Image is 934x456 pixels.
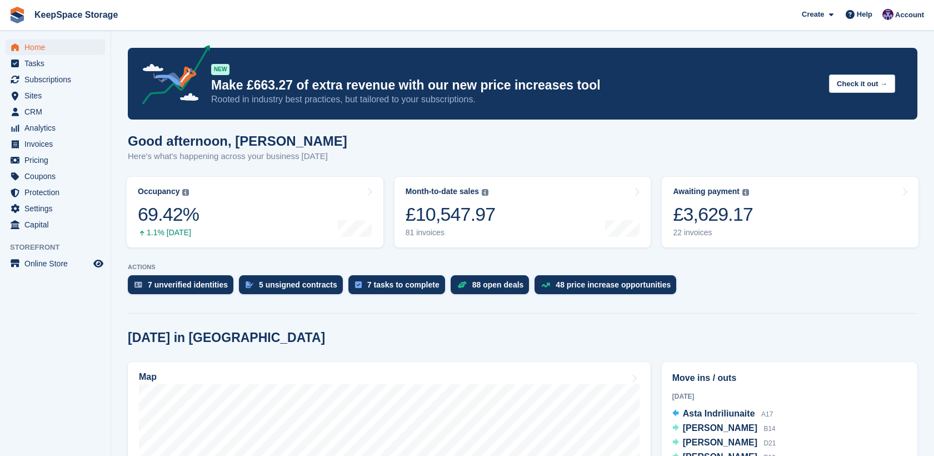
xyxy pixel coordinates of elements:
[763,425,775,433] span: B14
[683,409,755,418] span: Asta Indriliunaite
[683,423,757,433] span: [PERSON_NAME]
[472,280,524,289] div: 88 open deals
[246,281,253,288] img: contract_signature_icon-13c848040528278c33f63329250d36e43548de30e8caae1d1a13099fd9432cc5.svg
[128,150,347,163] p: Here's what's happening across your business [DATE]
[127,177,383,247] a: Occupancy 69.42% 1.1% [DATE]
[24,72,91,87] span: Subscriptions
[138,187,179,196] div: Occupancy
[672,391,907,402] div: [DATE]
[6,168,105,184] a: menu
[6,39,105,55] a: menu
[761,410,773,418] span: A17
[406,187,479,196] div: Month-to-date sales
[535,275,682,300] a: 48 price increase opportunities
[138,228,199,237] div: 1.1% [DATE]
[6,136,105,152] a: menu
[24,256,91,271] span: Online Store
[802,9,824,20] span: Create
[92,257,105,270] a: Preview store
[763,439,776,447] span: D21
[672,422,776,436] a: [PERSON_NAME] B14
[857,9,872,20] span: Help
[128,264,917,271] p: ACTIONS
[6,201,105,216] a: menu
[24,56,91,71] span: Tasks
[24,39,91,55] span: Home
[882,9,893,20] img: Charlotte Jobling
[355,281,362,288] img: task-75834270c22a3079a89374b754ae025e5fb1db73e45f91037f5363f120a921f8.svg
[6,185,105,200] a: menu
[367,280,439,289] div: 7 tasks to complete
[9,7,26,23] img: stora-icon-8386f47178a22dfd0bd8f6a31ec36ba5ce8667c1dd55bd0f319d3a0aa187defe.svg
[673,203,753,226] div: £3,629.17
[556,280,671,289] div: 48 price increase opportunities
[139,372,157,382] h2: Map
[10,242,111,253] span: Storefront
[24,201,91,216] span: Settings
[128,133,347,148] h1: Good afternoon, [PERSON_NAME]
[211,93,820,106] p: Rooted in industry best practices, but tailored to your subscriptions.
[24,152,91,168] span: Pricing
[133,45,211,108] img: price-adjustments-announcement-icon-8257ccfd72463d97f412b2fc003d46551f7dbcb40ab6d574587a9cd5c0d94...
[6,56,105,71] a: menu
[394,177,651,247] a: Month-to-date sales £10,547.97 81 invoices
[134,281,142,288] img: verify_identity-adf6edd0f0f0b5bbfe63781bf79b02c33cf7c696d77639b501bdc392416b5a36.svg
[24,104,91,120] span: CRM
[239,275,348,300] a: 5 unsigned contracts
[259,280,337,289] div: 5 unsigned contracts
[24,168,91,184] span: Coupons
[457,281,467,289] img: deal-1b604bf984904fb50ccaf53a9ad4b4a5d6e5aea283cecdc64d6e3604feb123c2.svg
[138,203,199,226] div: 69.42%
[406,228,496,237] div: 81 invoices
[6,120,105,136] a: menu
[482,189,488,196] img: icon-info-grey-7440780725fd019a000dd9b08b2336e03edf1995a4989e88bcd33f0948082b44.svg
[672,436,776,450] a: [PERSON_NAME] D21
[451,275,535,300] a: 88 open deals
[6,152,105,168] a: menu
[6,217,105,232] a: menu
[6,88,105,103] a: menu
[24,217,91,232] span: Capital
[673,187,740,196] div: Awaiting payment
[406,203,496,226] div: £10,547.97
[211,64,229,75] div: NEW
[128,275,239,300] a: 7 unverified identities
[6,256,105,271] a: menu
[24,120,91,136] span: Analytics
[24,88,91,103] span: Sites
[673,228,753,237] div: 22 invoices
[672,407,773,422] a: Asta Indriliunaite A17
[829,75,895,93] button: Check it out →
[895,9,924,21] span: Account
[6,104,105,120] a: menu
[672,371,907,385] h2: Move ins / outs
[662,177,918,247] a: Awaiting payment £3,629.17 22 invoices
[211,77,820,93] p: Make £663.27 of extra revenue with our new price increases tool
[348,275,451,300] a: 7 tasks to complete
[6,72,105,87] a: menu
[30,6,122,24] a: KeepSpace Storage
[24,136,91,152] span: Invoices
[24,185,91,200] span: Protection
[683,438,757,447] span: [PERSON_NAME]
[182,189,189,196] img: icon-info-grey-7440780725fd019a000dd9b08b2336e03edf1995a4989e88bcd33f0948082b44.svg
[541,282,550,288] img: price_increase_opportunities-93ffe204e8149a01c8c9dc8f82e8f89637d9d84a8eef4429ea346261dce0b2c0.svg
[742,189,749,196] img: icon-info-grey-7440780725fd019a000dd9b08b2336e03edf1995a4989e88bcd33f0948082b44.svg
[148,280,228,289] div: 7 unverified identities
[128,330,325,345] h2: [DATE] in [GEOGRAPHIC_DATA]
